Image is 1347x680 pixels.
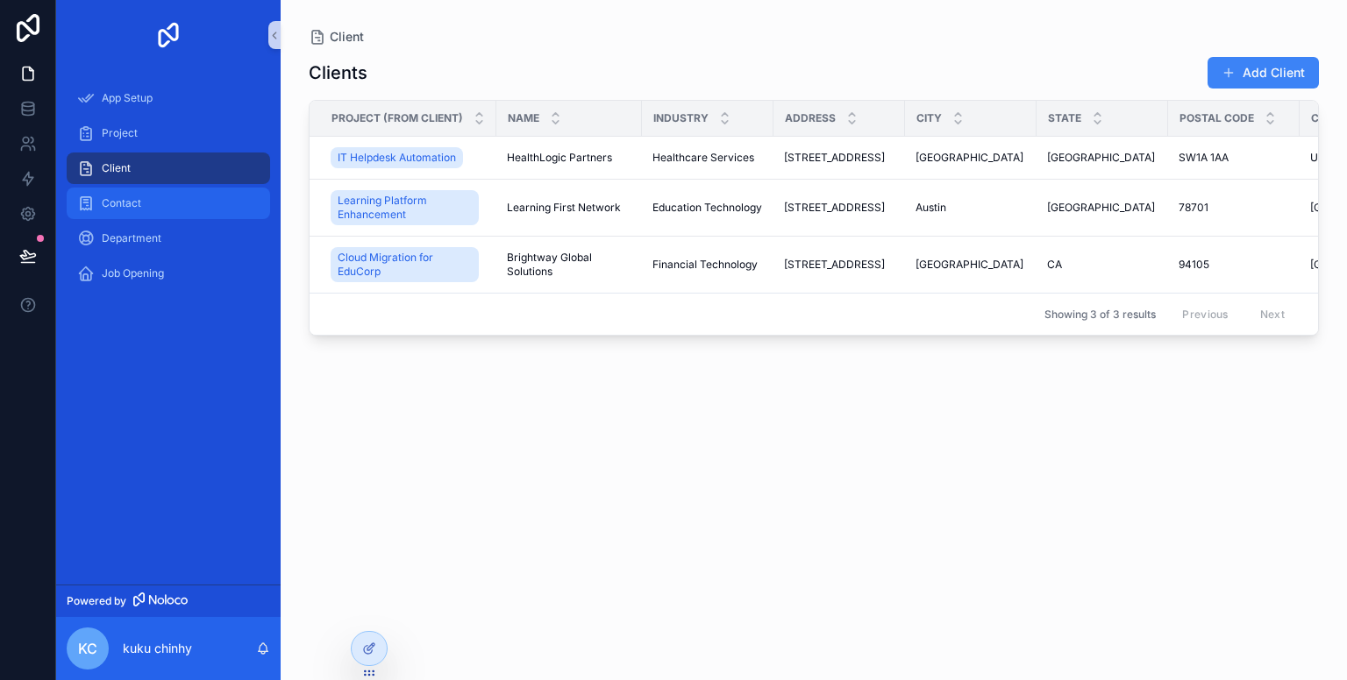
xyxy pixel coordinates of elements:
a: Cloud Migration for EduCorp [331,247,479,282]
span: City [916,111,942,125]
span: Name [508,111,539,125]
span: IT Helpdesk Automation [338,151,456,165]
span: [STREET_ADDRESS] [784,201,885,215]
span: Industry [653,111,709,125]
a: [GEOGRAPHIC_DATA] [1047,201,1158,215]
span: Contact [102,196,141,210]
a: HealthLogic Partners [507,151,631,165]
a: Cloud Migration for EduCorp [331,244,486,286]
span: Powered by [67,594,126,608]
a: Brightway Global Solutions [507,251,631,279]
a: Learning First Network [507,201,631,215]
a: Department [67,223,270,254]
a: Healthcare Services [652,151,763,165]
span: kc [78,638,97,659]
span: SW1A 1AA [1179,151,1229,165]
span: [GEOGRAPHIC_DATA] [1047,201,1155,215]
a: CA [1047,258,1158,272]
span: App Setup [102,91,153,105]
h1: Clients [309,60,367,85]
span: Cloud Migration for EduCorp [338,251,472,279]
a: Client [309,28,364,46]
span: Address [785,111,836,125]
p: kuku chinhy [123,640,192,657]
a: Learning Platform Enhancement [331,190,479,225]
span: Department [102,231,161,245]
a: 78701 [1179,201,1289,215]
a: Client [67,152,270,184]
span: Job Opening [102,266,164,280]
a: 94105 [1179,258,1289,272]
span: Learning Platform Enhancement [338,194,472,222]
a: [GEOGRAPHIC_DATA] [1047,151,1158,165]
a: IT Helpdesk Automation [331,144,486,172]
span: HealthLogic Partners [507,151,612,165]
span: [STREET_ADDRESS] [784,258,885,272]
span: Education Technology [652,201,762,215]
span: State [1048,111,1081,125]
span: Project [102,126,138,140]
a: Financial Technology [652,258,763,272]
span: UK [1310,151,1325,165]
span: [STREET_ADDRESS] [784,151,885,165]
button: Add Client [1208,57,1319,89]
img: App logo [154,21,182,49]
a: [STREET_ADDRESS] [784,151,894,165]
span: Client [330,28,364,46]
a: [GEOGRAPHIC_DATA] [916,151,1026,165]
a: IT Helpdesk Automation [331,147,463,168]
a: Job Opening [67,258,270,289]
span: CA [1047,258,1062,272]
span: [GEOGRAPHIC_DATA] [916,151,1023,165]
span: Austin [916,201,946,215]
a: Project [67,117,270,149]
span: Healthcare Services [652,151,754,165]
span: Financial Technology [652,258,758,272]
span: 94105 [1179,258,1209,272]
a: Education Technology [652,201,763,215]
div: scrollable content [56,70,281,312]
a: [GEOGRAPHIC_DATA] [916,258,1026,272]
a: [STREET_ADDRESS] [784,201,894,215]
span: Learning First Network [507,201,621,215]
span: [GEOGRAPHIC_DATA] [1047,151,1155,165]
span: Postal Code [1180,111,1254,125]
a: Powered by [56,584,281,617]
a: App Setup [67,82,270,114]
a: Austin [916,201,1026,215]
a: [STREET_ADDRESS] [784,258,894,272]
a: Learning Platform Enhancement [331,187,486,229]
span: 78701 [1179,201,1208,215]
span: Showing 3 of 3 results [1044,308,1156,322]
span: Client [102,161,131,175]
a: SW1A 1AA [1179,151,1289,165]
span: Project (from Client) [331,111,463,125]
span: [GEOGRAPHIC_DATA] [916,258,1023,272]
a: Contact [67,188,270,219]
